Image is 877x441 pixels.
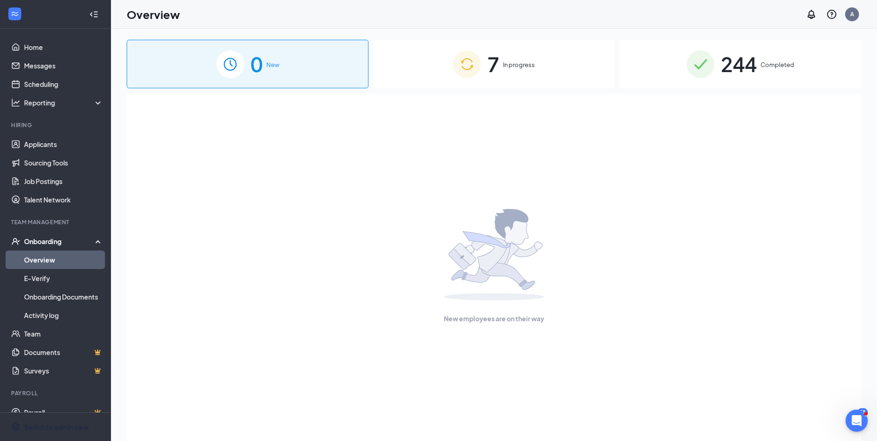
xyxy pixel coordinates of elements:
a: Overview [24,251,103,269]
div: 58 [858,408,868,416]
svg: UserCheck [11,237,20,246]
a: Sourcing Tools [24,153,103,172]
div: Hiring [11,121,101,129]
a: Team [24,325,103,343]
svg: Notifications [806,9,817,20]
svg: QuestionInfo [826,9,837,20]
a: DocumentsCrown [24,343,103,361]
h1: Overview [127,6,180,22]
a: Onboarding Documents [24,288,103,306]
span: Completed [760,60,794,69]
div: A [850,10,854,18]
a: Job Postings [24,172,103,190]
div: Payroll [11,389,101,397]
svg: WorkstreamLogo [10,9,19,18]
a: PayrollCrown [24,403,103,422]
span: 244 [721,48,757,80]
span: New [266,60,279,69]
svg: Analysis [11,98,20,107]
span: In progress [503,60,535,69]
iframe: Intercom live chat [846,410,868,432]
div: Onboarding [24,237,95,246]
div: Switch to admin view [24,423,89,432]
svg: Collapse [89,10,98,19]
a: E-Verify [24,269,103,288]
a: Home [24,38,103,56]
span: 0 [251,48,263,80]
a: Scheduling [24,75,103,93]
a: Messages [24,56,103,75]
span: New employees are on their way [444,313,544,324]
span: 7 [487,48,499,80]
div: Team Management [11,218,101,226]
a: Talent Network [24,190,103,209]
div: Reporting [24,98,104,107]
svg: Settings [11,423,20,432]
a: SurveysCrown [24,361,103,380]
a: Activity log [24,306,103,325]
a: Applicants [24,135,103,153]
